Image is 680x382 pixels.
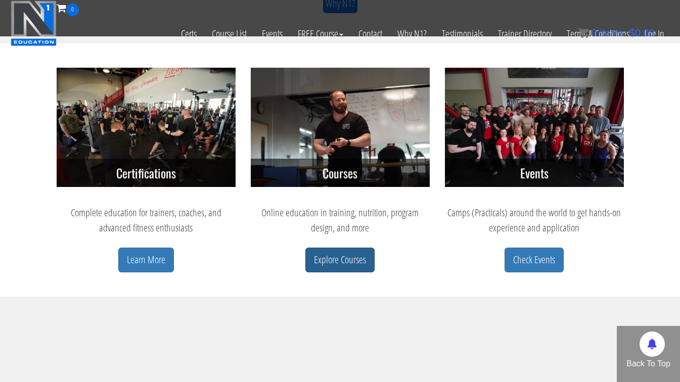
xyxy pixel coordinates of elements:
[559,16,637,52] a: Terms & Conditions
[629,27,635,38] span: $
[578,27,655,38] a: 0 items: $0.00
[390,16,434,52] a: Why N1?
[118,248,174,272] a: Learn More
[305,248,375,272] a: Explore Courses
[445,159,624,187] h3: Events
[591,27,597,38] span: 0
[290,16,351,52] a: FREE Course
[173,16,204,52] a: Certs
[66,4,79,16] span: 0
[434,16,490,52] a: Testimonials
[204,16,254,52] a: Course List
[57,68,236,187] img: n1-certifications
[445,205,624,235] p: Camps (Practicals) around the world to get hands-on experience and application
[254,16,290,52] a: Events
[57,159,236,187] h3: Certifications
[445,68,624,187] img: n1-events
[578,28,588,38] img: icon11.png
[57,1,79,15] a: 0
[251,68,430,187] img: n1-courses
[11,1,57,46] img: n1-education
[351,16,390,52] a: Contact
[629,27,655,38] bdi: 0.00
[637,16,672,52] a: Log In
[57,205,236,235] p: Complete education for trainers, coaches, and advanced fitness enthusiasts
[505,248,564,272] a: Check Events
[617,358,680,370] p: Back To Top
[600,27,626,38] span: items:
[251,205,430,235] p: Online education in training, nutrition, program design, and more
[490,16,559,52] a: Trainer Directory
[251,159,430,187] h3: Courses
